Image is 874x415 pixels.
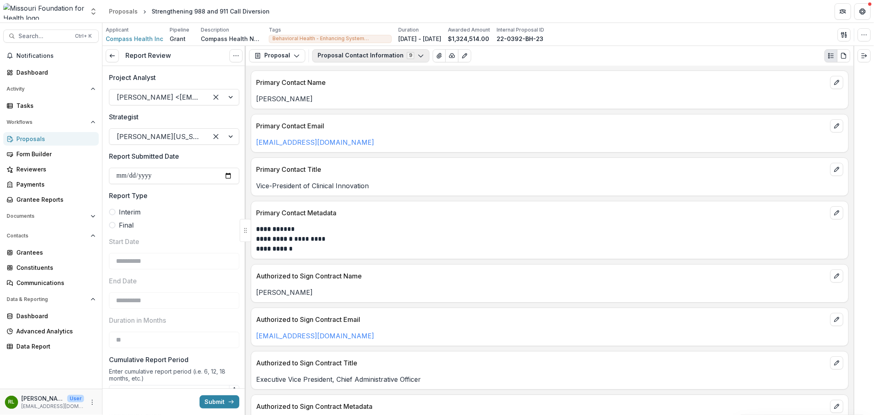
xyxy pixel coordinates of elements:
[170,34,186,43] p: Grant
[3,246,99,259] a: Grantees
[3,147,99,161] a: Form Builder
[312,49,429,62] button: Proposal Contact Information9
[7,233,87,239] span: Contacts
[16,52,95,59] span: Notifications
[256,78,827,87] p: Primary Contact Name
[249,49,305,62] button: Proposal
[3,82,99,96] button: Open Activity
[109,7,138,16] div: Proposals
[16,150,92,158] div: Form Builder
[21,403,84,410] p: [EMAIL_ADDRESS][DOMAIN_NAME]
[16,101,92,110] div: Tasks
[119,207,141,217] span: Interim
[16,68,92,77] div: Dashboard
[458,49,471,62] button: Edit as form
[3,132,99,146] a: Proposals
[106,5,273,17] nav: breadcrumb
[858,49,871,62] button: Expand right
[398,34,441,43] p: [DATE] - [DATE]
[201,34,262,43] p: Compass Health Network (CHN), in collaboration with the [US_STATE] Behavioral Health Council (MHB...
[201,26,229,34] p: Description
[854,3,871,20] button: Get Help
[109,237,139,246] p: Start Date
[830,356,843,369] button: edit
[256,208,827,218] p: Primary Contact Metadata
[106,5,141,17] a: Proposals
[497,26,544,34] p: Internal Proposal ID
[152,7,270,16] div: Strengthening 988 and 911 Call Diversion
[256,121,827,131] p: Primary Contact Email
[256,138,374,146] a: [EMAIL_ADDRESS][DOMAIN_NAME]
[3,293,99,306] button: Open Data & Reporting
[16,180,92,189] div: Payments
[3,30,99,43] button: Search...
[18,33,70,40] span: Search...
[256,271,827,281] p: Authorized to Sign Contract Name
[109,73,156,82] p: Project Analyst
[16,342,92,351] div: Data Report
[109,191,148,201] p: Report Type
[7,119,87,125] span: Workflows
[16,165,92,173] div: Reviewers
[272,36,388,41] span: Behavioral Health - Enhancing System Collaboration
[256,332,374,340] a: [EMAIL_ADDRESS][DOMAIN_NAME]
[209,91,222,104] div: Clear selected options
[16,327,92,335] div: Advanced Analytics
[229,49,243,62] button: Options
[119,220,134,230] span: Final
[398,26,419,34] p: Duration
[3,162,99,176] a: Reviewers
[209,130,222,143] div: Clear selected options
[3,116,99,129] button: Open Workflows
[73,32,93,41] div: Ctrl + K
[497,34,543,43] p: 22-0392-BH-23
[3,210,99,223] button: Open Documents
[256,374,843,384] p: Executive Vice President, Chief Administrative Officer
[109,151,179,161] p: Report Submitted Date
[7,213,87,219] span: Documents
[3,324,99,338] a: Advanced Analytics
[109,276,137,286] p: End Date
[3,3,84,20] img: Missouri Foundation for Health logo
[269,26,281,34] p: Tags
[3,178,99,191] a: Payments
[3,309,99,323] a: Dashboard
[9,399,15,405] div: Rebekah Lerch
[830,269,843,283] button: edit
[3,276,99,290] a: Communications
[256,358,827,368] p: Authorized to Sign Contract Title
[16,248,92,257] div: Grantees
[256,94,843,104] p: [PERSON_NAME]
[830,313,843,326] button: edit
[106,34,163,43] a: Compass Health Inc
[21,394,64,403] p: [PERSON_NAME]
[109,355,188,365] p: Cumulative Report Period
[7,86,87,92] span: Activity
[88,3,99,20] button: Open entity switcher
[16,278,92,287] div: Communications
[830,400,843,413] button: edit
[16,195,92,204] div: Grantee Reports
[3,66,99,79] a: Dashboard
[256,287,843,297] p: [PERSON_NAME]
[3,340,99,353] a: Data Report
[256,181,843,191] p: Vice-President of Clinical Innovation
[835,3,851,20] button: Partners
[256,315,827,324] p: Authorized to Sign Contract Email
[3,49,99,62] button: Notifications
[448,26,490,34] p: Awarded Amount
[7,296,87,302] span: Data & Reporting
[256,401,827,411] p: Authorized to Sign Contract Metadata
[87,397,97,407] button: More
[830,119,843,132] button: edit
[109,315,166,325] p: Duration in Months
[109,368,239,385] div: Enter cumulative report period (i.e. 6, 12, 18 months, etc.)
[830,76,843,89] button: edit
[448,34,489,43] p: $1,324,514.00
[3,193,99,206] a: Grantee Reports
[109,112,138,122] p: Strategist
[16,135,92,143] div: Proposals
[3,99,99,112] a: Tasks
[830,163,843,176] button: edit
